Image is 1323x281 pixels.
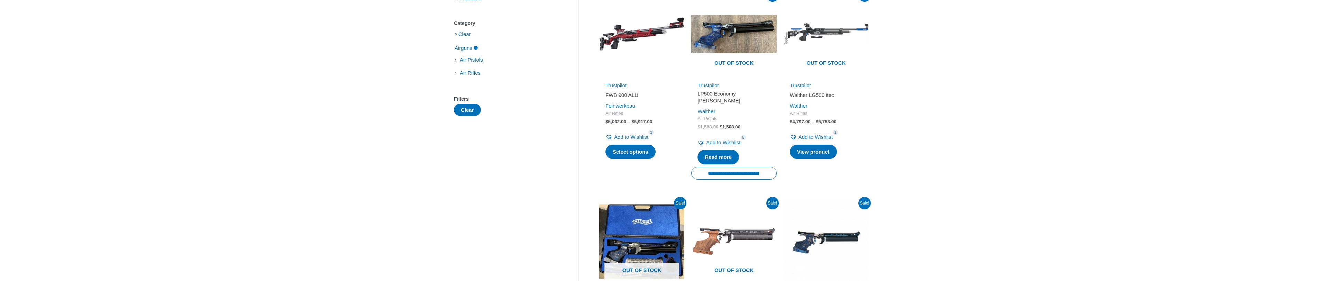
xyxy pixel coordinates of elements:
span: – [812,119,815,124]
span: Air Rifles [605,111,678,117]
span: Air Rifles [459,67,481,79]
span: $ [816,119,819,124]
span: Air Rifles [790,111,863,117]
a: Select options for “FWB 900 ALU” [605,145,656,159]
bdi: 1,508.00 [720,124,740,129]
a: LP500 Economy [PERSON_NAME] [697,90,770,107]
a: Walther LG500 itec [790,92,863,101]
a: Feinwerkbau [605,103,635,109]
span: Airguns [454,42,473,54]
span: 2 [648,130,654,135]
span: Out of stock [696,263,771,279]
span: $ [790,119,793,124]
span: – [628,119,630,124]
span: Add to Wishlist [799,134,833,140]
span: Sale! [766,197,779,209]
a: Add to Wishlist [605,132,648,142]
bdi: 4,797.00 [790,119,811,124]
a: Add to Wishlist [697,138,740,147]
span: 5 [741,135,746,140]
bdi: 5,917.00 [631,119,652,124]
a: Air Rifles [459,70,481,75]
span: Sale! [674,197,686,209]
span: Add to Wishlist [614,134,648,140]
a: Add to Wishlist [790,132,833,142]
a: Read more about “LP500 Economy Blue Angel” [697,150,739,164]
bdi: 5,753.00 [816,119,837,124]
bdi: 1,588.00 [697,124,718,129]
span: $ [605,119,608,124]
a: Airguns [454,45,478,51]
a: Trustpilot [605,82,627,88]
span: $ [720,124,722,129]
bdi: 5,032.00 [605,119,626,124]
div: Filters [454,94,557,104]
a: Trustpilot [790,82,811,88]
span: $ [631,119,634,124]
span: Add to Wishlist [706,139,740,145]
a: Clear [458,31,471,37]
a: Walther [790,103,808,109]
span: Air Pistols [697,116,770,122]
a: Air Pistols [459,56,484,62]
span: Out of stock [789,55,864,71]
a: Walther [697,108,715,114]
span: Air Pistols [459,54,484,66]
a: FWB 900 ALU [605,92,678,101]
span: Out of stock [696,55,771,71]
span: Out of stock [604,263,679,279]
a: Trustpilot [697,82,719,88]
h2: Walther LG500 itec [790,92,863,99]
h2: LP500 Economy [PERSON_NAME] [697,90,770,104]
h2: FWB 900 ALU [605,92,678,99]
span: Sale! [858,197,871,209]
button: Clear [454,104,481,116]
span: 1 [833,130,838,135]
span: $ [697,124,700,129]
a: Select options for “Walther LG500 itec” [790,145,837,159]
div: Category [454,18,557,28]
